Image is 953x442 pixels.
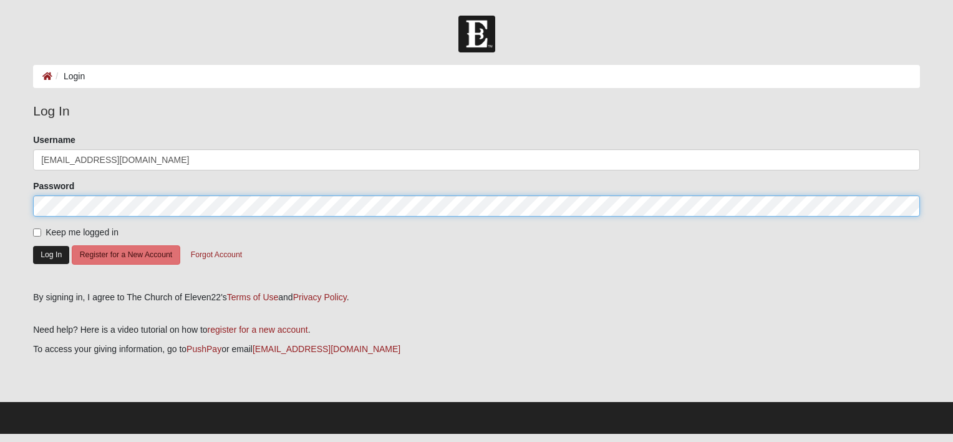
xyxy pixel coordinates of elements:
[33,101,920,121] legend: Log In
[293,292,347,302] a: Privacy Policy
[33,134,75,146] label: Username
[33,323,920,336] p: Need help? Here is a video tutorial on how to .
[208,325,308,335] a: register for a new account
[183,245,250,265] button: Forgot Account
[33,228,41,237] input: Keep me logged in
[33,291,920,304] div: By signing in, I agree to The Church of Eleven22's and .
[46,227,119,237] span: Keep me logged in
[458,16,495,52] img: Church of Eleven22 Logo
[253,344,400,354] a: [EMAIL_ADDRESS][DOMAIN_NAME]
[52,70,85,83] li: Login
[186,344,221,354] a: PushPay
[227,292,278,302] a: Terms of Use
[33,180,74,192] label: Password
[33,246,69,264] button: Log In
[33,343,920,356] p: To access your giving information, go to or email
[72,245,180,265] button: Register for a New Account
